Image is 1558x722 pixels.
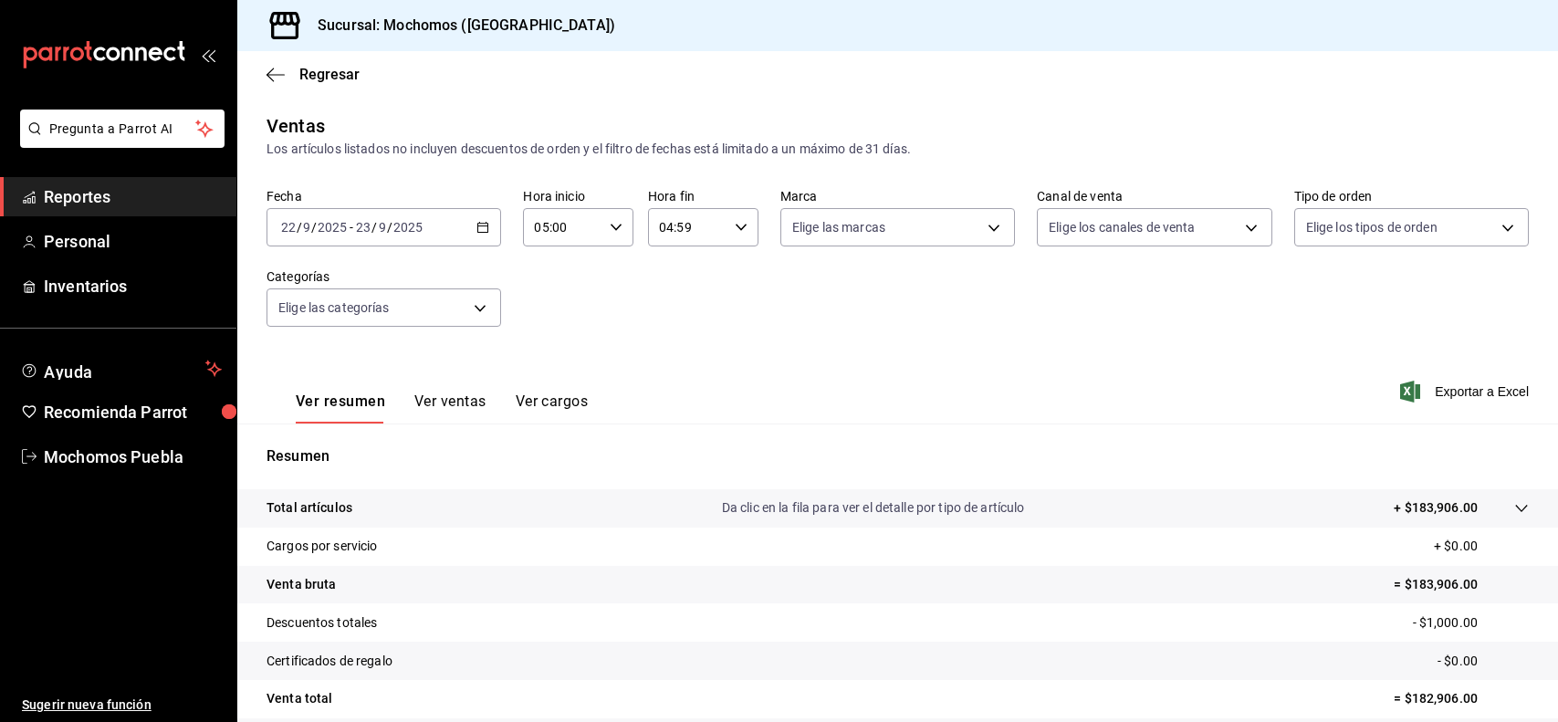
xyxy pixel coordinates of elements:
p: Total artículos [267,498,352,518]
p: + $183,906.00 [1394,498,1478,518]
span: / [387,220,392,235]
span: / [311,220,317,235]
p: Venta total [267,689,332,708]
label: Hora inicio [523,190,633,203]
label: Marca [780,190,1015,203]
span: Recomienda Parrot [44,400,222,424]
span: Inventarios [44,274,222,298]
span: Elige las categorías [278,298,390,317]
input: ---- [317,220,348,235]
a: Pregunta a Parrot AI [13,132,225,152]
label: Fecha [267,190,501,203]
label: Canal de venta [1037,190,1271,203]
span: Reportes [44,184,222,209]
button: Regresar [267,66,360,83]
p: + $0.00 [1434,537,1529,556]
input: -- [302,220,311,235]
label: Tipo de orden [1294,190,1529,203]
p: - $0.00 [1438,652,1529,671]
div: Ventas [267,112,325,140]
button: open_drawer_menu [201,47,215,62]
span: Personal [44,229,222,254]
h3: Sucursal: Mochomos ([GEOGRAPHIC_DATA]) [303,15,615,37]
p: Cargos por servicio [267,537,378,556]
span: / [371,220,377,235]
span: Elige los tipos de orden [1306,218,1438,236]
button: Ver cargos [516,392,589,424]
p: Descuentos totales [267,613,377,633]
p: Resumen [267,445,1529,467]
p: Da clic en la fila para ver el detalle por tipo de artículo [722,498,1025,518]
div: Los artículos listados no incluyen descuentos de orden y el filtro de fechas está limitado a un m... [267,140,1529,159]
span: Sugerir nueva función [22,696,222,715]
button: Exportar a Excel [1404,381,1529,403]
span: Elige las marcas [792,218,885,236]
span: Elige los canales de venta [1049,218,1195,236]
p: - $1,000.00 [1413,613,1529,633]
p: = $183,906.00 [1394,575,1529,594]
input: ---- [392,220,423,235]
button: Pregunta a Parrot AI [20,110,225,148]
p: Certificados de regalo [267,652,392,671]
span: / [297,220,302,235]
p: = $182,906.00 [1394,689,1529,708]
input: -- [378,220,387,235]
input: -- [280,220,297,235]
div: navigation tabs [296,392,588,424]
label: Categorías [267,270,501,283]
span: - [350,220,353,235]
button: Ver resumen [296,392,385,424]
span: Pregunta a Parrot AI [49,120,196,139]
p: Venta bruta [267,575,336,594]
label: Hora fin [648,190,758,203]
span: Regresar [299,66,360,83]
span: Ayuda [44,358,198,380]
input: -- [355,220,371,235]
button: Ver ventas [414,392,486,424]
span: Mochomos Puebla [44,445,222,469]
